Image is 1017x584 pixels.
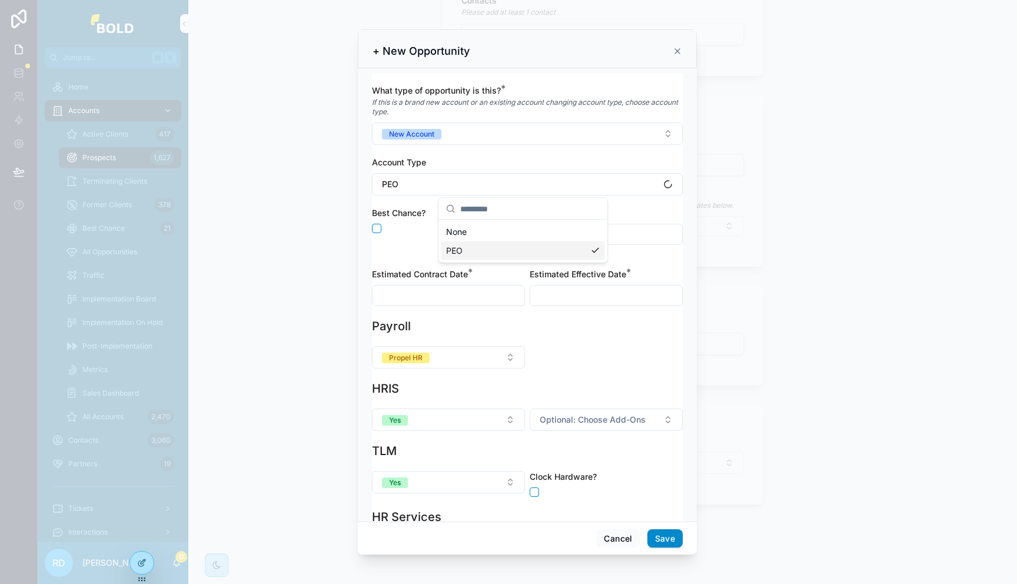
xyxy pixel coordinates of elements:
[530,409,683,431] button: Select Button
[389,129,434,140] div: New Account
[372,122,683,145] button: Select Button
[372,98,683,117] em: If this is a brand new account or an existing account changing account type, choose account type.
[372,208,426,218] span: Best Chance?
[372,85,501,95] span: What type of opportunity is this?
[373,44,470,58] h3: + New Opportunity
[372,157,426,167] span: Account Type
[389,415,401,426] div: Yes
[530,269,626,279] span: Estimated Effective Date
[372,409,525,431] button: Select Button
[389,353,423,363] div: Propel HR
[596,529,640,548] button: Cancel
[372,380,399,397] h1: HRIS
[372,269,468,279] span: Estimated Contract Date
[647,529,683,548] button: Save
[372,173,683,195] button: Select Button
[441,223,605,241] div: None
[446,245,463,257] span: PEO
[382,178,398,190] span: PEO
[372,318,411,334] h1: Payroll
[540,414,646,426] span: Optional: Choose Add-Ons
[389,477,401,488] div: Yes
[372,443,397,459] h1: TLM
[372,509,441,525] h1: HR Services
[530,472,597,482] span: Clock Hardware?
[372,346,525,369] button: Select Button
[372,471,525,493] button: Select Button
[439,220,607,263] div: Suggestions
